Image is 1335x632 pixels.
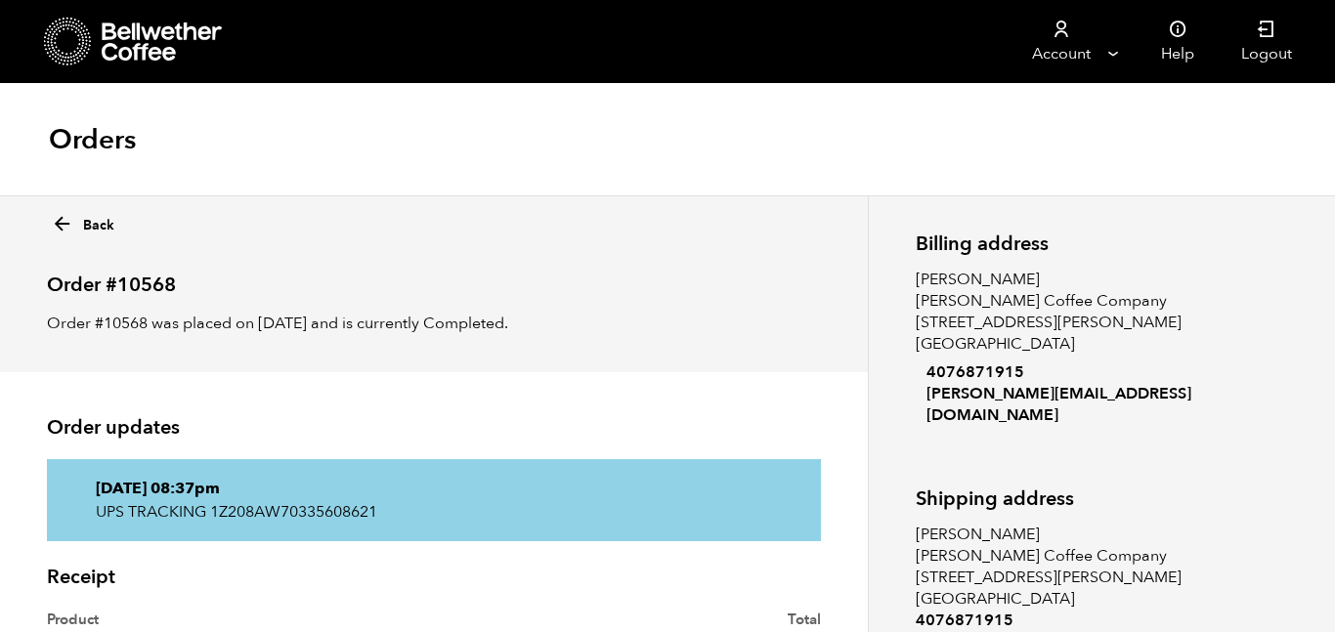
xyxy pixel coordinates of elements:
p: Order #10568 was placed on [DATE] and is currently Completed. [47,312,821,335]
strong: 4076871915 [916,610,1288,631]
h2: Shipping address [916,487,1288,510]
strong: 4076871915 [916,361,1288,383]
h2: Order updates [47,416,821,440]
p: UPS TRACKING 1Z208AW70335608621 [96,500,772,524]
strong: [PERSON_NAME][EMAIL_ADDRESS][DOMAIN_NAME] [916,383,1288,426]
a: Back [51,207,114,235]
p: [DATE] 08:37pm [96,477,772,500]
h2: Order #10568 [47,257,821,297]
h1: Orders [49,122,136,157]
h2: Receipt [47,566,821,589]
address: [PERSON_NAME] [PERSON_NAME] Coffee Company [STREET_ADDRESS][PERSON_NAME] [GEOGRAPHIC_DATA] [916,269,1288,426]
address: [PERSON_NAME] [PERSON_NAME] Coffee Company [STREET_ADDRESS][PERSON_NAME] [GEOGRAPHIC_DATA] [916,524,1288,631]
h2: Billing address [916,232,1288,255]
